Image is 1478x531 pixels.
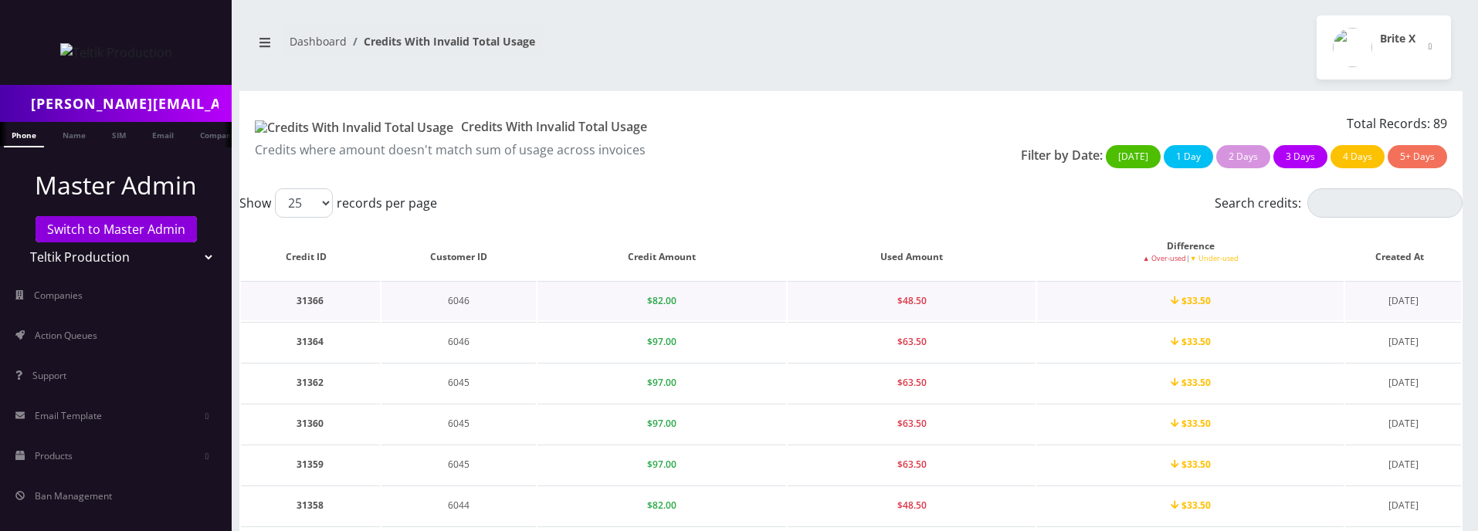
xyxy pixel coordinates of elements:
td: [DATE] [1345,445,1461,484]
span: $33.50 [1171,335,1211,348]
span: $97.00 [647,417,676,430]
th: Created At: activate to sort column ascending [1345,224,1461,279]
input: Search credits: [1307,188,1463,218]
td: 6046 [381,322,537,361]
h2: Brite X [1380,32,1415,46]
td: 6046 [381,281,537,320]
p: Credits where amount doesn't match sum of usage across invoices [255,140,839,159]
a: SIM [104,122,134,146]
td: 31359 [241,445,380,484]
p: Filter by Date: [1021,146,1103,164]
span: $48.50 [897,499,927,512]
td: 6045 [381,404,537,443]
label: Search credits: [1215,188,1463,218]
span: $63.50 [897,335,927,348]
td: [DATE] [1345,485,1461,525]
a: Email [144,122,181,146]
span: $63.50 [897,458,927,471]
span: $33.50 [1171,458,1211,471]
td: [DATE] [1345,281,1461,320]
button: [DATE] [1106,145,1161,168]
button: 5+ Days [1388,145,1447,168]
th: Difference ▲ Over-used | ▼ Under-used [1037,224,1344,279]
a: Name [55,122,93,146]
span: ▼ Under-used [1190,253,1239,263]
span: Ban Management [35,489,112,502]
td: 31366 [241,281,380,320]
a: Dashboard [290,34,347,49]
span: $97.00 [647,376,676,389]
td: [DATE] [1345,363,1461,402]
a: Company [192,122,244,146]
span: $33.50 [1171,376,1211,389]
button: 1 Day [1164,145,1213,168]
span: $33.50 [1171,499,1211,512]
th: Used Amount [788,224,1036,279]
button: 4 Days [1331,145,1385,168]
label: Show records per page [239,188,437,218]
th: Customer ID [381,224,537,279]
span: $97.00 [647,335,676,348]
nav: breadcrumb [251,25,839,69]
span: 89 [1433,115,1447,132]
th: Credit Amount [537,224,785,279]
span: Action Queues [35,329,97,342]
button: 3 Days [1273,145,1327,168]
img: Credits With Invalid Total Usage [255,120,453,135]
td: 31358 [241,485,380,525]
input: Search in Company [31,89,228,118]
button: 2 Days [1216,145,1270,168]
td: 6045 [381,363,537,402]
span: $63.50 [897,417,927,430]
td: [DATE] [1345,404,1461,443]
span: Support [32,369,66,382]
td: 6044 [381,485,537,525]
span: Companies [34,289,83,302]
span: Email Template [35,409,102,422]
a: Switch to Master Admin [36,216,197,242]
td: [DATE] [1345,322,1461,361]
small: | [1045,253,1336,264]
td: 31364 [241,322,380,361]
td: 31362 [241,363,380,402]
button: Brite X [1317,15,1451,79]
span: $82.00 [647,294,676,307]
h1: Credits With Invalid Total Usage [255,120,839,135]
span: $82.00 [647,499,676,512]
select: Showrecords per page [275,188,333,218]
span: $48.50 [897,294,927,307]
span: $33.50 [1171,417,1211,430]
span: $97.00 [647,458,676,471]
li: Credits With Invalid Total Usage [347,33,535,49]
span: Total Records: [1347,115,1430,132]
td: 31360 [241,404,380,443]
span: ▲ Over-used [1143,253,1186,263]
img: Teltik Production [60,43,172,62]
span: $33.50 [1171,294,1211,307]
span: Products [35,449,73,462]
span: $63.50 [897,376,927,389]
a: Phone [4,122,44,147]
td: 6045 [381,445,537,484]
th: Credit ID: activate to sort column ascending [241,224,380,279]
